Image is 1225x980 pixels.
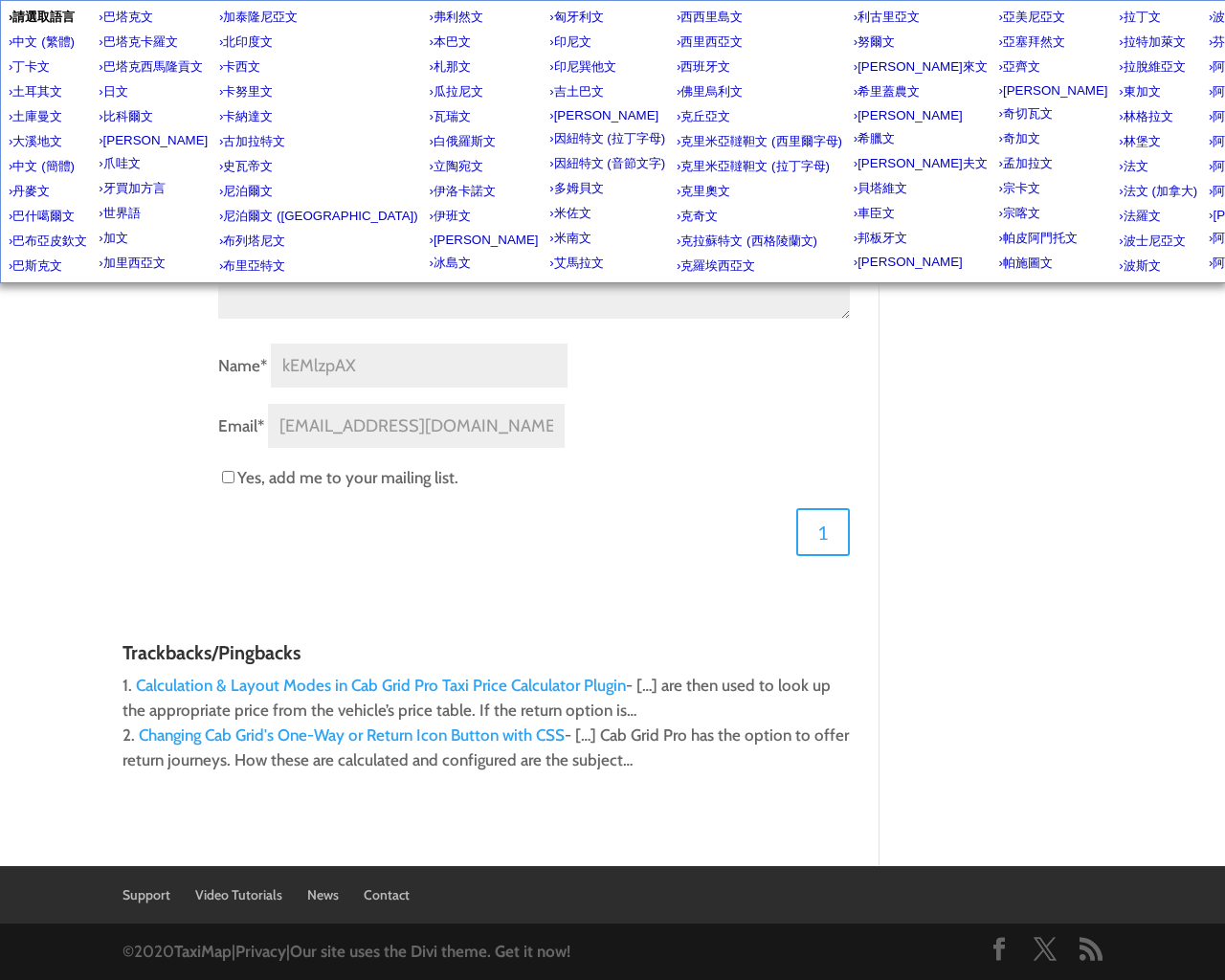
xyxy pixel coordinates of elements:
a: ›艾馬拉文 [546,251,669,276]
a: ›爪哇文 [95,151,212,176]
span: › [1119,134,1123,148]
span: › [677,184,680,198]
a: ›弗利然文 [425,5,542,30]
b: 翻譯 [288,11,313,25]
span: 弗利然文 [434,10,483,24]
span: › [99,206,102,220]
span: › [429,209,433,223]
span: 波士尼亞文 [1124,234,1186,248]
span: 請選取語言 [12,10,75,24]
span: 大溪地文 [12,134,62,148]
a: ›比科爾文 [95,104,212,129]
span: 林堡文 [1124,134,1161,148]
span: › [1209,10,1213,24]
span: › [854,84,857,99]
span: › [549,156,553,170]
a: ›[PERSON_NAME]來文 [850,55,991,79]
a: ›冰島文 [425,251,542,276]
span: › [1119,10,1123,24]
span: 克里米亞韃靼文 (拉丁字母) [680,159,830,173]
img: 系統會透過安全連線將這個安全網頁的內容傳送至 Google 進行翻譯。 [92,11,100,26]
a: ›因紐特文 (拉丁字母) [546,126,669,151]
span: › [998,106,1002,121]
span: › [1209,34,1213,49]
a: ›加泰隆尼亞文 [215,5,422,30]
a: ›布列塔尼文 [215,229,422,254]
span: 米南文 [554,231,591,245]
span: 丹麥文 [12,184,50,198]
a: ›伊洛卡諾文 [425,179,542,204]
a: ›波士尼亞文 [1115,229,1201,254]
a: ›亞塞拜然文 [994,30,1111,55]
span: 孟加拉文 [1003,156,1053,170]
a: ›印尼巽他文 [546,55,669,79]
span: 巴布亞皮欽文 [12,234,87,248]
a: ›克里米亞韃靼文 (拉丁字母) [673,154,846,179]
span: › [677,84,680,99]
span: 西里西亞文 [680,34,743,49]
span: › [429,59,433,74]
span: › [219,159,223,173]
a: ›史瓦帝文 [215,154,422,179]
button: 選項 ▼ [1137,9,1190,28]
span: › [99,156,102,170]
a: ›克奇文 [673,204,846,229]
span: 亞齊文 [1003,59,1040,74]
span: 吉土巴文 [554,84,604,99]
a: ›白俄羅斯文 [425,129,542,154]
span: › [1119,109,1123,123]
span: 中文 (簡體) [12,159,75,173]
span: › [854,10,857,24]
a: ›西里西亞文 [673,30,846,55]
a: ›請選取語言 [5,5,91,30]
span: 日文 [103,84,128,99]
span: › [854,131,857,145]
a: ›克里米亞韃靼文 (西里爾字母) [673,129,846,154]
a: ›米南文 [546,226,669,251]
a: 關閉 [1201,11,1215,26]
a: ›卡納達文 [215,104,422,129]
span: 印尼巽他文 [554,59,616,74]
span: › [9,134,12,148]
a: ›本巴文 [425,30,542,55]
a: ›拉脫維亞文 [1115,55,1201,79]
span: 伊洛卡諾文 [434,184,496,198]
span: 亞塞拜然文 [1003,34,1065,49]
span: › [219,84,223,99]
span: 宗卡文 [1003,181,1040,195]
span: › [99,231,102,245]
span: › [1209,159,1213,173]
span: › [549,108,553,122]
span: › [219,184,223,198]
a: ›大溪地文 [5,129,91,154]
a: 中文 (繁體) [128,11,208,25]
span: › [219,34,223,49]
a: ›卡西文 [215,55,422,79]
span: › [1209,208,1213,222]
span: › [549,206,553,220]
a: ›加文 [95,226,212,251]
span: 西班牙文 [680,59,730,74]
span: 爪哇文 [103,156,141,170]
a: ›法文 (加拿大) [1115,179,1201,204]
a: ›東加文 [1115,79,1201,104]
a: ›宗喀文 [994,201,1111,226]
span: 希里蓋農文 [857,84,920,99]
span: 貝塔維文 [857,181,907,195]
a: ›加里西亞文 [95,251,212,276]
span: 奇加文 [1003,131,1040,145]
span: › [219,109,223,123]
a: ›巴斯克文 [5,254,91,278]
span: 帕皮阿門托文 [1003,231,1078,245]
span: 本巴文 [434,34,471,49]
span: 匈牙利文 [554,10,604,24]
span: › [677,34,680,49]
span: 奇切瓦文 [1003,106,1053,121]
span: 古加拉特文 [223,134,285,148]
span: › [1119,234,1123,248]
span: › [99,34,102,49]
span: › [998,156,1002,170]
span: 西西里島文 [680,10,743,24]
span: › [854,59,857,74]
a: ›帕施圖文 [994,251,1111,276]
